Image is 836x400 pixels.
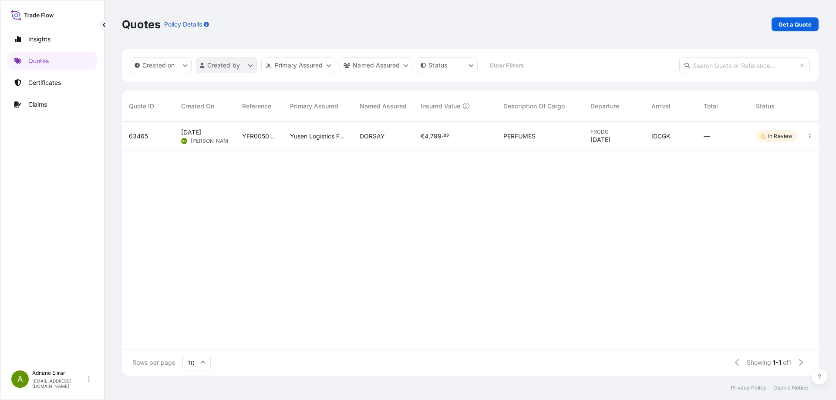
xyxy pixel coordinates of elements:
p: [EMAIL_ADDRESS][DOMAIN_NAME] [32,378,86,389]
span: Named Assured [360,102,407,111]
span: Status [756,102,775,111]
p: Insights [28,35,51,44]
button: Clear Filters [482,58,531,72]
span: Departure [590,102,619,111]
a: Claims [7,96,97,113]
span: IDCGK [651,132,670,141]
button: certificateStatus Filter options [417,57,478,73]
p: Created by [207,61,240,70]
span: DORSAY [360,132,385,141]
span: PERFUMES [503,132,536,141]
span: € [421,133,425,139]
span: 63465 [129,132,148,141]
span: Showing [747,358,771,367]
button: createdBy Filter options [196,57,257,73]
span: FRCDG [590,128,637,135]
span: YFR00505455 [242,132,276,141]
span: Description Of Cargo [503,102,565,111]
p: Clear Filters [489,61,524,70]
span: — [704,132,710,141]
a: Get a Quote [772,17,819,31]
p: Quotes [28,57,49,65]
span: AE [182,137,187,145]
p: Created on [142,61,175,70]
span: of 1 [783,358,791,367]
span: Yusen Logistics France - Roissy CDG [290,132,346,141]
span: 89 [444,134,449,137]
span: Insured Value [421,102,460,111]
span: [PERSON_NAME] [191,138,233,145]
p: In Review [768,133,792,140]
span: [DATE] [590,135,610,144]
p: Status [428,61,447,70]
span: Rows per page [132,358,175,367]
p: Claims [28,100,47,109]
a: Certificates [7,74,97,91]
span: Total [704,102,718,111]
span: A [17,375,23,383]
p: Named Assured [353,61,400,70]
span: 4 [425,133,428,139]
button: distributor Filter options [261,57,335,73]
a: Privacy Policy [731,384,766,391]
span: [DATE] [181,128,201,137]
span: Quote ID [129,102,154,111]
button: cargoOwner Filter options [340,57,412,73]
input: Search Quote or Reference... [679,57,810,73]
p: Policy Details [164,20,202,29]
a: Quotes [7,52,97,70]
span: Arrival [651,102,671,111]
p: Get a Quote [779,20,812,29]
span: 1-1 [773,358,781,367]
span: , [428,133,430,139]
span: . [442,134,443,137]
span: Reference [242,102,271,111]
p: Certificates [28,78,61,87]
span: 799 [430,133,442,139]
span: Created On [181,102,214,111]
p: Primary Assured [275,61,323,70]
button: createdOn Filter options [131,57,192,73]
p: Quotes [122,17,161,31]
span: Primary Assured [290,102,338,111]
a: Cookie Notice [773,384,808,391]
a: Insights [7,30,97,48]
p: Adnane Elirari [32,370,86,376]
